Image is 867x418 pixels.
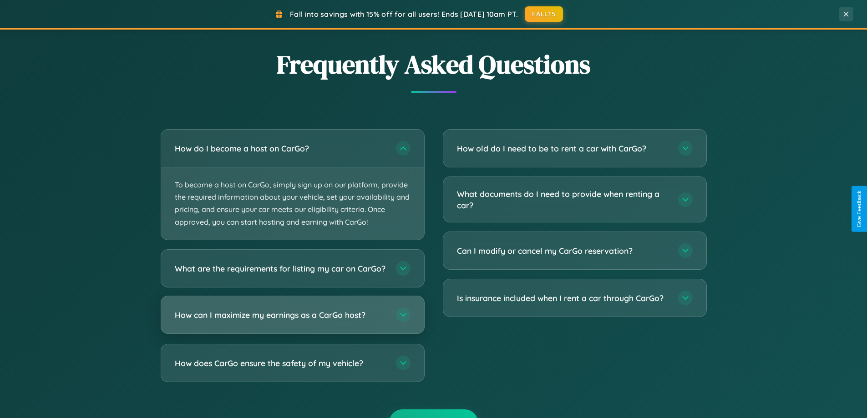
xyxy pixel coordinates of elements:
[175,262,387,274] h3: What are the requirements for listing my car on CarGo?
[856,191,862,227] div: Give Feedback
[525,6,563,22] button: FALL15
[161,47,707,82] h2: Frequently Asked Questions
[175,143,387,154] h3: How do I become a host on CarGo?
[161,167,424,240] p: To become a host on CarGo, simply sign up on our platform, provide the required information about...
[457,188,669,211] h3: What documents do I need to provide when renting a car?
[457,292,669,304] h3: Is insurance included when I rent a car through CarGo?
[175,309,387,320] h3: How can I maximize my earnings as a CarGo host?
[290,10,518,19] span: Fall into savings with 15% off for all users! Ends [DATE] 10am PT.
[457,143,669,154] h3: How old do I need to be to rent a car with CarGo?
[457,245,669,257] h3: Can I modify or cancel my CarGo reservation?
[175,357,387,368] h3: How does CarGo ensure the safety of my vehicle?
